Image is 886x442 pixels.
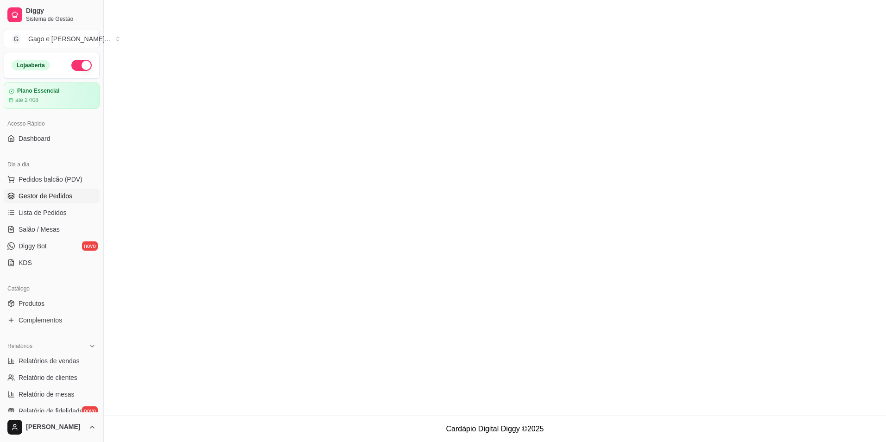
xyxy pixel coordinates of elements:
[15,96,38,104] article: até 27/08
[19,390,75,399] span: Relatório de mesas
[4,157,100,172] div: Dia a dia
[19,406,83,416] span: Relatório de fidelidade
[19,316,62,325] span: Complementos
[12,60,50,70] div: Loja aberta
[19,258,32,267] span: KDS
[19,299,44,308] span: Produtos
[26,15,96,23] span: Sistema de Gestão
[4,416,100,438] button: [PERSON_NAME]
[7,342,32,350] span: Relatórios
[19,134,51,143] span: Dashboard
[4,116,100,131] div: Acesso Rápido
[19,356,80,366] span: Relatórios de vendas
[104,416,886,442] footer: Cardápio Digital Diggy © 2025
[4,354,100,368] a: Relatórios de vendas
[4,205,100,220] a: Lista de Pedidos
[4,172,100,187] button: Pedidos balcão (PDV)
[12,34,21,44] span: G
[4,222,100,237] a: Salão / Mesas
[19,191,72,201] span: Gestor de Pedidos
[19,175,82,184] span: Pedidos balcão (PDV)
[19,208,67,217] span: Lista de Pedidos
[4,404,100,418] a: Relatório de fidelidadenovo
[4,131,100,146] a: Dashboard
[26,7,96,15] span: Diggy
[4,255,100,270] a: KDS
[19,373,77,382] span: Relatório de clientes
[28,34,110,44] div: Gago e [PERSON_NAME] ...
[4,281,100,296] div: Catálogo
[4,30,100,48] button: Select a team
[4,313,100,328] a: Complementos
[4,82,100,109] a: Plano Essencialaté 27/08
[4,4,100,26] a: DiggySistema de Gestão
[4,370,100,385] a: Relatório de clientes
[4,387,100,402] a: Relatório de mesas
[19,225,60,234] span: Salão / Mesas
[4,296,100,311] a: Produtos
[71,60,92,71] button: Alterar Status
[4,239,100,253] a: Diggy Botnovo
[17,88,59,95] article: Plano Essencial
[19,241,47,251] span: Diggy Bot
[4,189,100,203] a: Gestor de Pedidos
[26,423,85,431] span: [PERSON_NAME]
